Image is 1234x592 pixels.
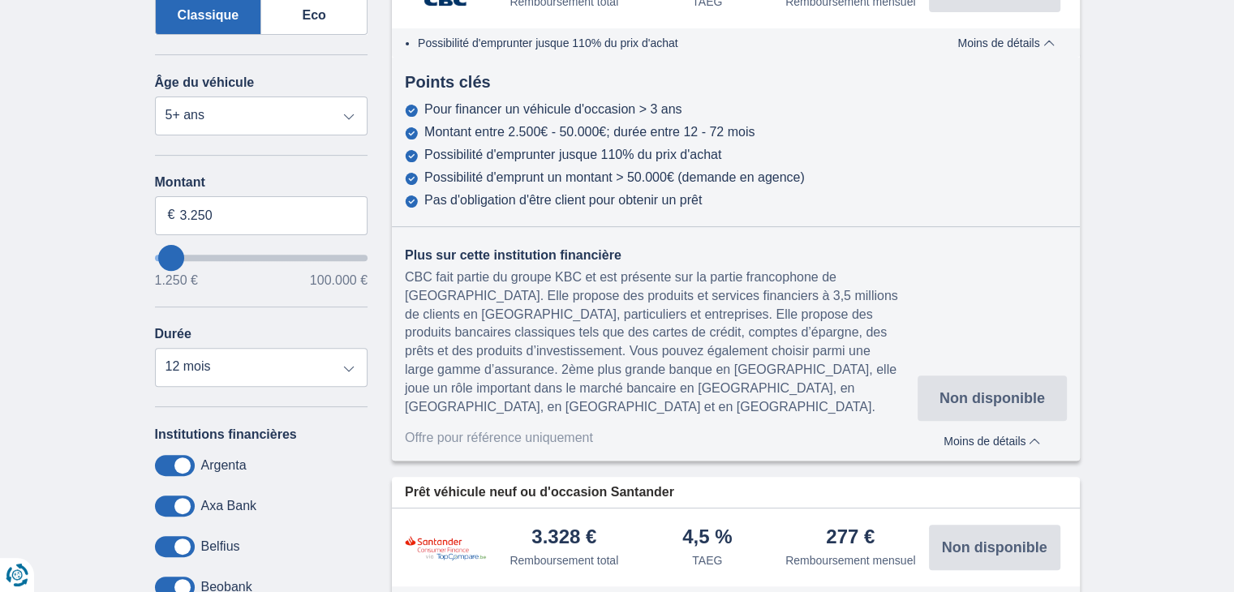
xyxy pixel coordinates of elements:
div: Remboursement mensuel [785,552,915,568]
li: Possibilité d'emprunter jusque 110% du prix d'achat [418,35,918,51]
div: 3.328 € [531,527,596,549]
span: Moins de détails [944,435,1040,447]
div: Pas d'obligation d'être client pour obtenir un prêt [424,193,702,208]
button: Non disponible [929,525,1060,570]
label: Âge du véhicule [155,75,255,90]
span: 100.000 € [310,274,368,287]
label: Durée [155,327,191,341]
div: TAEG [692,552,722,568]
div: Points clés [392,71,1080,94]
span: Prêt véhicule neuf ou d'occasion Santander [405,483,674,502]
button: Moins de détails [945,36,1066,49]
div: Possibilité d'emprunter jusque 110% du prix d'achat [424,148,721,162]
span: Non disponible [942,540,1047,555]
div: Montant entre 2.500€ - 50.000€; durée entre 12 - 72 mois [424,125,755,139]
div: Pour financer un véhicule d'occasion > 3 ans [424,102,681,117]
span: € [168,206,175,225]
span: Non disponible [939,391,1045,405]
button: Non disponible [918,375,1066,421]
label: Axa Bank [201,499,256,513]
label: Belfius [201,539,240,554]
div: CBC fait partie du groupe KBC et est présente sur la partie francophone de [GEOGRAPHIC_DATA]. Ell... [405,268,918,417]
label: Argenta [201,458,247,473]
label: Montant [155,175,368,190]
div: 4,5 % [682,527,732,549]
span: 1.250 € [155,274,198,287]
span: Moins de détails [957,37,1054,49]
div: Plus sur cette institution financière [405,247,918,265]
div: Possibilité d'emprunt un montant > 50.000€ (demande en agence) [424,170,805,185]
div: 277 € [826,527,875,549]
input: wantToBorrow [155,255,368,261]
div: Offre pour référence uniquement [405,429,918,448]
button: Moins de détails [918,429,1066,448]
img: pret personnel Santander [405,535,486,560]
div: Remboursement total [510,552,618,568]
label: Institutions financières [155,427,297,442]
